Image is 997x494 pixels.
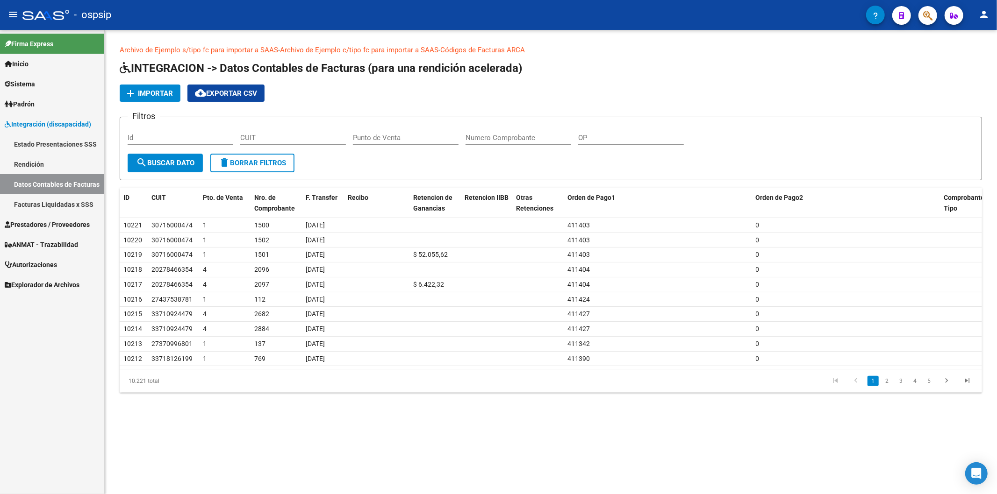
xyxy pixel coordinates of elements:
span: Exportar CSV [195,89,257,98]
span: 0 [756,355,760,362]
span: 4 [203,281,207,288]
li: page 1 [866,373,880,389]
span: 1 [203,236,207,244]
span: Comprobante Tipo [944,194,984,212]
span: 10214 [123,325,142,332]
span: 411427 [567,325,590,332]
span: Prestadores / Proveedores [5,219,90,230]
span: 769 [254,355,265,362]
span: 20278466354 [151,266,193,273]
span: 30716000474 [151,251,193,258]
span: 411403 [567,251,590,258]
span: Explorador de Archivos [5,280,79,290]
a: go to first page [826,376,844,386]
button: Importar [120,85,180,102]
span: [DATE] [306,355,325,362]
mat-icon: add [125,88,136,99]
span: Borrar Filtros [219,159,286,167]
mat-icon: menu [7,9,19,20]
a: 5 [924,376,935,386]
span: 0 [756,281,760,288]
span: Importar [138,89,173,98]
datatable-header-cell: Orden de Pago1 [564,188,752,219]
span: 0 [756,221,760,229]
span: 411403 [567,236,590,244]
span: 10220 [123,236,142,244]
span: 4 [203,266,207,273]
span: 30716000474 [151,221,193,229]
datatable-header-cell: Pto. de Venta [199,188,251,219]
span: Retencion IIBB [465,194,509,201]
a: go to previous page [847,376,865,386]
span: Inicio [5,59,29,69]
li: page 4 [908,373,922,389]
span: 0 [756,340,760,347]
span: [DATE] [306,310,325,318]
span: 411404 [567,281,590,288]
span: Firma Express [5,39,53,49]
span: ANMAT - Trazabilidad [5,240,78,250]
span: [DATE] [306,281,325,288]
li: page 2 [880,373,894,389]
span: 411404 [567,266,590,273]
datatable-header-cell: Orden de Pago2 [752,188,940,219]
mat-icon: person [978,9,990,20]
mat-icon: delete [219,157,230,168]
span: 2682 [254,310,269,318]
span: 10217 [123,281,142,288]
span: 0 [756,266,760,273]
span: Pto. de Venta [203,194,243,201]
span: $ 52.055,62 [413,251,448,258]
a: 4 [910,376,921,386]
span: [DATE] [306,340,325,347]
span: 2884 [254,325,269,332]
span: 411427 [567,310,590,318]
datatable-header-cell: Retencion IIBB [461,188,512,219]
span: 10219 [123,251,142,258]
a: Códigos de Facturas ARCA [440,46,525,54]
span: 30716000474 [151,236,193,244]
span: ID [123,194,129,201]
p: - - [120,45,982,55]
span: Integración (discapacidad) [5,119,91,129]
div: Open Intercom Messenger [965,462,988,485]
datatable-header-cell: F. Transfer [302,188,344,219]
datatable-header-cell: Nro. de Comprobante [251,188,302,219]
span: Recibo [348,194,368,201]
span: 4 [203,325,207,332]
mat-icon: search [136,157,147,168]
span: Buscar Dato [136,159,194,167]
span: Orden de Pago2 [756,194,803,201]
h3: Filtros [128,110,160,123]
span: [DATE] [306,266,325,273]
span: 10221 [123,221,142,229]
span: 1502 [254,236,269,244]
span: 1 [203,221,207,229]
a: go to last page [958,376,976,386]
span: Nro. de Comprobante [254,194,295,212]
span: 1 [203,251,207,258]
span: 137 [254,340,265,347]
span: 2097 [254,281,269,288]
span: INTEGRACION -> Datos Contables de Facturas (para una rendición acelerada) [120,62,522,75]
span: 0 [756,236,760,244]
span: F. Transfer [306,194,337,201]
span: [DATE] [306,296,325,303]
span: Sistema [5,79,35,89]
span: [DATE] [306,221,325,229]
span: Orden de Pago1 [567,194,615,201]
datatable-header-cell: ID [120,188,148,219]
span: CUIT [151,194,166,201]
li: page 5 [922,373,936,389]
span: 10218 [123,266,142,273]
span: 33710924479 [151,325,193,332]
span: [DATE] [306,251,325,258]
span: [DATE] [306,236,325,244]
span: 1501 [254,251,269,258]
span: - ospsip [74,5,111,25]
span: Otras Retenciones [516,194,553,212]
span: 0 [756,310,760,318]
a: Archivo de Ejemplo s/tipo fc para importar a SAAS [120,46,278,54]
span: 33710924479 [151,310,193,318]
span: 2096 [254,266,269,273]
